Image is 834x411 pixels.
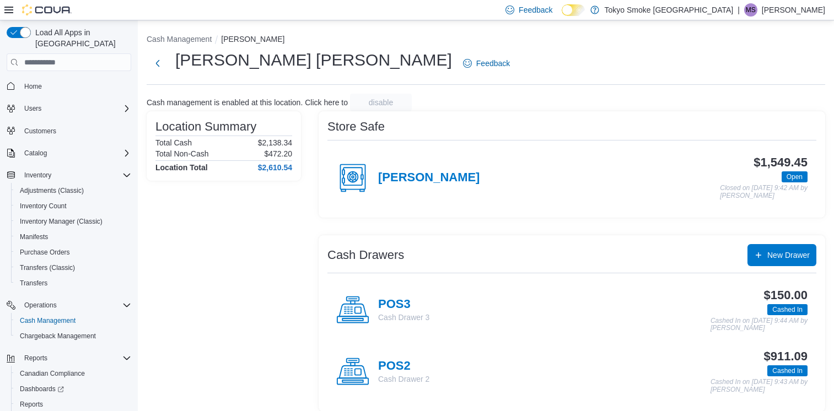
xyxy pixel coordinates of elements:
[15,398,47,411] a: Reports
[155,138,192,147] h6: Total Cash
[147,35,212,44] button: Cash Management
[147,98,348,107] p: Cash management is enabled at this location. Click here to
[15,246,131,259] span: Purchase Orders
[15,246,74,259] a: Purchase Orders
[11,229,136,245] button: Manifests
[15,230,52,244] a: Manifests
[258,163,292,172] h4: $2,610.54
[327,120,385,133] h3: Store Safe
[20,385,64,393] span: Dashboards
[20,351,131,365] span: Reports
[20,169,131,182] span: Inventory
[476,58,510,69] span: Feedback
[20,351,52,365] button: Reports
[782,171,808,182] span: Open
[20,332,96,340] span: Chargeback Management
[15,367,131,380] span: Canadian Compliance
[15,398,131,411] span: Reports
[22,4,72,15] img: Cova
[264,149,292,158] p: $472.20
[20,232,48,241] span: Manifests
[155,120,256,133] h3: Location Summary
[2,298,136,313] button: Operations
[15,184,88,197] a: Adjustments (Classic)
[31,27,131,49] span: Load All Apps in [GEOGRAPHIC_DATA]
[459,52,514,74] a: Feedback
[15,329,131,343] span: Chargeback Management
[2,350,136,366] button: Reports
[378,171,480,185] h4: [PERSON_NAME]
[20,147,51,160] button: Catalog
[378,298,429,312] h4: POS3
[11,366,136,381] button: Canadian Compliance
[147,52,169,74] button: Next
[20,202,67,210] span: Inventory Count
[519,4,552,15] span: Feedback
[2,78,136,94] button: Home
[738,3,740,17] p: |
[11,381,136,397] a: Dashboards
[350,94,412,111] button: disable
[2,145,136,161] button: Catalog
[378,312,429,323] p: Cash Drawer 3
[24,82,42,91] span: Home
[175,49,452,71] h1: [PERSON_NAME] [PERSON_NAME]
[767,365,808,376] span: Cashed In
[11,245,136,260] button: Purchase Orders
[11,260,136,275] button: Transfers (Classic)
[20,124,131,138] span: Customers
[15,382,131,396] span: Dashboards
[24,171,51,180] span: Inventory
[15,367,89,380] a: Canadian Compliance
[20,147,131,160] span: Catalog
[258,138,292,147] p: $2,138.34
[11,313,136,328] button: Cash Management
[11,198,136,214] button: Inventory Count
[11,214,136,229] button: Inventory Manager (Classic)
[746,3,756,17] span: MS
[11,328,136,344] button: Chargeback Management
[744,3,757,17] div: Melissa Simon
[24,127,56,136] span: Customers
[155,149,209,158] h6: Total Non-Cash
[20,279,47,288] span: Transfers
[711,378,808,393] p: Cashed In on [DATE] 9:43 AM by [PERSON_NAME]
[378,359,429,374] h4: POS2
[11,183,136,198] button: Adjustments (Classic)
[15,329,100,343] a: Chargeback Management
[787,172,803,182] span: Open
[20,248,70,257] span: Purchase Orders
[15,277,131,290] span: Transfers
[147,34,825,47] nav: An example of EuiBreadcrumbs
[20,263,75,272] span: Transfers (Classic)
[15,277,52,290] a: Transfers
[20,102,46,115] button: Users
[15,314,131,327] span: Cash Management
[15,184,131,197] span: Adjustments (Classic)
[772,366,803,376] span: Cashed In
[15,314,80,327] a: Cash Management
[24,354,47,363] span: Reports
[20,79,131,93] span: Home
[15,215,107,228] a: Inventory Manager (Classic)
[20,400,43,409] span: Reports
[605,3,734,17] p: Tokyo Smoke [GEOGRAPHIC_DATA]
[327,248,404,262] h3: Cash Drawers
[11,275,136,291] button: Transfers
[711,317,808,332] p: Cashed In on [DATE] 9:44 AM by [PERSON_NAME]
[20,80,46,93] a: Home
[15,199,71,213] a: Inventory Count
[15,230,131,244] span: Manifests
[24,104,41,113] span: Users
[20,186,84,195] span: Adjustments (Classic)
[15,215,131,228] span: Inventory Manager (Classic)
[2,123,136,139] button: Customers
[767,304,808,315] span: Cashed In
[20,217,103,226] span: Inventory Manager (Classic)
[562,4,585,16] input: Dark Mode
[15,261,131,274] span: Transfers (Classic)
[20,125,61,138] a: Customers
[20,299,131,312] span: Operations
[15,261,79,274] a: Transfers (Classic)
